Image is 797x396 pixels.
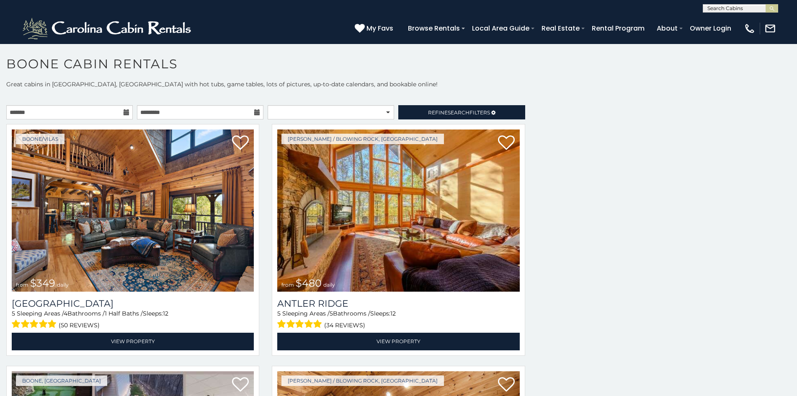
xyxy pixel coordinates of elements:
a: About [653,21,682,36]
span: (50 reviews) [59,320,100,331]
a: Browse Rentals [404,21,464,36]
span: from [281,282,294,288]
a: Antler Ridge [277,298,519,309]
span: 12 [390,310,396,317]
a: Real Estate [537,21,584,36]
span: 5 [12,310,15,317]
a: [GEOGRAPHIC_DATA] [12,298,254,309]
a: My Favs [355,23,395,34]
span: (34 reviews) [324,320,365,331]
a: Local Area Guide [468,21,534,36]
img: mail-regular-white.png [764,23,776,34]
img: 1714397585_thumbnail.jpeg [277,129,519,292]
a: Rental Program [588,21,649,36]
a: from $349 daily [12,129,254,292]
a: Boone/Vilas [16,134,64,144]
div: Sleeping Areas / Bathrooms / Sleeps: [277,309,519,331]
a: Add to favorites [498,135,515,152]
span: $349 [30,277,55,289]
span: 5 [330,310,333,317]
a: Boone, [GEOGRAPHIC_DATA] [16,375,107,386]
a: Add to favorites [232,135,249,152]
span: from [16,282,28,288]
img: 1714398500_thumbnail.jpeg [12,129,254,292]
a: RefineSearchFilters [398,105,525,119]
div: Sleeping Areas / Bathrooms / Sleeps: [12,309,254,331]
a: View Property [12,333,254,350]
span: 12 [163,310,168,317]
a: from $480 daily [277,129,519,292]
span: daily [323,282,335,288]
a: [PERSON_NAME] / Blowing Rock, [GEOGRAPHIC_DATA] [281,134,444,144]
a: [PERSON_NAME] / Blowing Rock, [GEOGRAPHIC_DATA] [281,375,444,386]
span: Refine Filters [428,109,490,116]
span: 5 [277,310,281,317]
img: phone-regular-white.png [744,23,756,34]
a: Add to favorites [498,376,515,394]
span: My Favs [366,23,393,34]
h3: Diamond Creek Lodge [12,298,254,309]
span: 4 [64,310,67,317]
span: 1 Half Baths / [105,310,143,317]
a: Owner Login [686,21,735,36]
a: Add to favorites [232,376,249,394]
a: View Property [277,333,519,350]
span: daily [57,282,69,288]
span: $480 [296,277,322,289]
img: White-1-2.png [21,16,195,41]
span: Search [448,109,469,116]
